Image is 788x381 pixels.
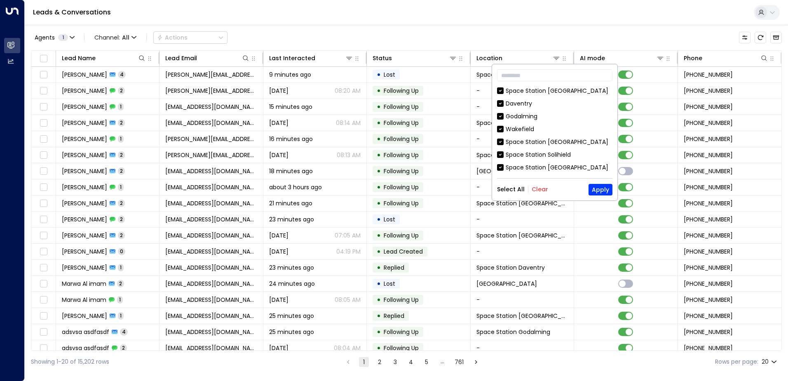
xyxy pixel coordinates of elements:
[506,87,608,95] div: Space Station [GEOGRAPHIC_DATA]
[715,357,758,366] label: Rows per page:
[117,296,123,303] span: 1
[118,216,125,223] span: 2
[118,232,125,239] span: 2
[165,312,257,320] span: elainebeasley55@yahoo.co.uk
[38,182,49,193] span: Toggle select row
[269,215,314,223] span: 23 minutes ago
[580,53,605,63] div: AI mode
[62,199,107,207] span: Emily Atkinson
[335,296,361,304] p: 08:05 AM
[62,53,96,63] div: Lead Name
[471,244,574,259] td: -
[506,163,608,172] div: Space Station [GEOGRAPHIC_DATA]
[684,296,733,304] span: +447894670384
[165,151,257,159] span: pedro.henrique.91@gmail.com
[269,344,288,352] span: Oct 06, 2025
[684,119,733,127] span: +447939849859
[118,71,126,78] span: 4
[165,167,257,175] span: acelec@live.co.uk
[384,344,419,352] span: Following Up
[384,296,419,304] span: Following Up
[377,196,381,210] div: •
[580,53,664,63] div: AI mode
[118,151,125,158] span: 2
[471,340,574,356] td: -
[118,312,124,319] span: 1
[471,179,574,195] td: -
[471,357,481,367] button: Go to next page
[38,166,49,176] span: Toggle select row
[377,132,381,146] div: •
[684,71,733,79] span: +447715403131
[684,183,733,191] span: +447455633211
[118,200,125,207] span: 2
[373,53,457,63] div: Status
[31,32,77,43] button: Agents1
[384,87,419,95] span: Following Up
[377,212,381,226] div: •
[762,356,779,368] div: 20
[165,135,257,143] span: pedro.henrique.91@gmail.com
[453,357,465,367] button: Go to page 761
[384,231,419,240] span: Following Up
[165,215,257,223] span: jasonclements1998@gmail.com
[118,135,124,142] span: 1
[684,312,733,320] span: +447910621981
[334,344,361,352] p: 08:04 AM
[739,32,750,43] button: Customize
[497,87,612,95] div: Space Station [GEOGRAPHIC_DATA]
[377,325,381,339] div: •
[506,112,537,121] div: Godalming
[269,53,353,63] div: Last Interacted
[684,87,733,95] span: +447715403131
[384,135,419,143] span: Following Up
[497,186,525,193] button: Select All
[471,292,574,308] td: -
[269,71,311,79] span: 9 minutes ago
[31,357,109,366] div: Showing 1-20 of 15,202 rows
[684,135,733,143] span: +447432722402
[62,215,107,223] span: Jason Clements
[269,103,312,111] span: 15 minutes ago
[38,54,49,64] span: Toggle select all
[476,53,561,63] div: Location
[336,247,361,256] p: 04:19 PM
[165,199,257,207] span: emilyatkinson89@outlook.com
[120,328,128,335] span: 4
[506,138,608,146] div: Space Station [GEOGRAPHIC_DATA]
[377,116,381,130] div: •
[38,311,49,321] span: Toggle select row
[471,99,574,115] td: -
[269,53,315,63] div: Last Interacted
[384,280,395,288] span: Lost
[269,167,313,175] span: 18 minutes ago
[62,183,107,191] span: Adam Crowhurst
[406,357,416,367] button: Go to page 4
[58,34,68,41] span: 1
[62,328,109,336] span: adsvsa asdfasdf
[165,53,249,63] div: Lead Email
[684,215,733,223] span: +447368894697
[359,357,369,367] button: page 1
[269,87,288,95] span: Oct 05, 2025
[684,199,733,207] span: +447725248452
[38,214,49,225] span: Toggle select row
[165,231,257,240] span: jasonclements1998@gmail.com
[38,118,49,128] span: Toggle select row
[377,293,381,307] div: •
[506,99,532,108] div: Daventry
[62,312,107,320] span: Elaine Beasley
[165,296,257,304] span: alimammarwaa@gmail.com
[684,167,733,175] span: +447455633211
[343,357,481,367] nav: pagination navigation
[62,103,107,111] span: Mike Goddard
[118,103,124,110] span: 1
[422,357,432,367] button: Go to page 5
[33,7,111,17] a: Leads & Conversations
[476,53,502,63] div: Location
[120,344,127,351] span: 2
[377,180,381,194] div: •
[165,328,257,336] span: asdfasdf@gmail.com
[384,328,419,336] span: Following Up
[118,248,125,255] span: 0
